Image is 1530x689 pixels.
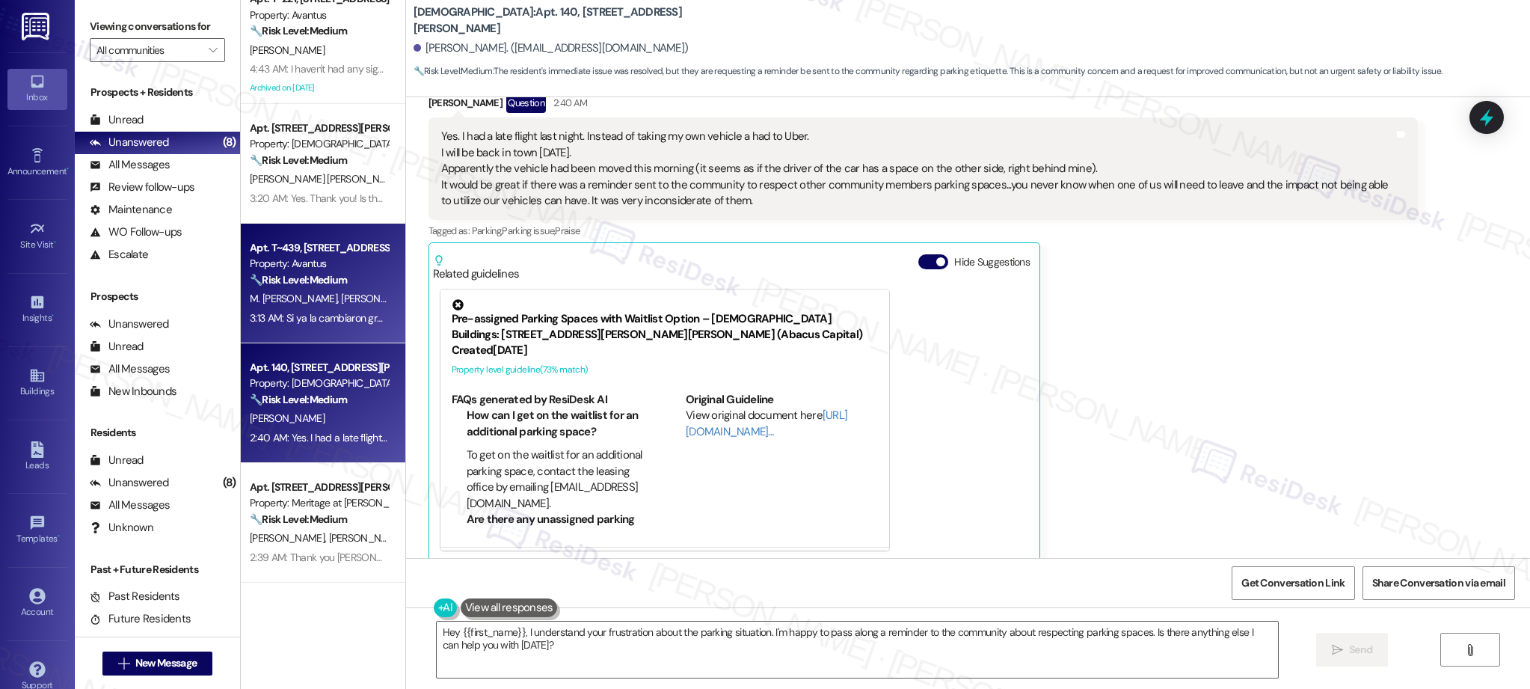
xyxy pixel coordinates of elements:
div: Past Residents [90,589,180,604]
div: Future Residents [90,611,191,627]
span: [PERSON_NAME] [250,43,325,57]
span: Praise [555,224,580,237]
div: Question [506,94,546,112]
span: [PERSON_NAME] [250,411,325,425]
b: Original Guideline [686,392,774,407]
i:  [118,658,129,670]
span: Parking , [472,224,503,237]
div: All Messages [90,361,170,377]
button: Share Conversation via email [1362,566,1515,600]
input: All communities [96,38,201,62]
div: Property: [DEMOGRAPHIC_DATA] [250,376,388,391]
span: • [54,237,56,248]
b: [DEMOGRAPHIC_DATA]: Apt. 140, [STREET_ADDRESS][PERSON_NAME] [414,4,713,37]
a: Templates • [7,510,67,551]
div: Escalate [90,247,148,263]
div: Apt. [STREET_ADDRESS][PERSON_NAME] [250,480,388,495]
a: Insights • [7,290,67,330]
span: : The resident's immediate issue was resolved, but they are requesting a reminder be sent to the ... [414,64,1443,79]
button: Get Conversation Link [1232,566,1354,600]
div: Past + Future Residents [75,562,240,578]
label: Viewing conversations for [90,15,225,38]
strong: 🔧 Risk Level: Medium [250,512,347,526]
div: Unread [90,339,144,355]
div: Created [DATE] [452,343,878,358]
span: • [52,310,54,321]
a: Inbox [7,69,67,109]
a: Leads [7,437,67,477]
strong: 🔧 Risk Level: Medium [414,65,493,77]
div: Property: Avantus [250,7,388,23]
span: [PERSON_NAME] [PERSON_NAME] [250,172,406,186]
div: Maintenance [90,202,172,218]
div: 3:20 AM: Yes. Thank you! Is there a way that in the future you guys can text or call us to let us... [250,192,805,205]
div: Property: [DEMOGRAPHIC_DATA] [250,136,388,152]
div: Unanswered [90,316,169,332]
div: Tagged as: [428,220,1418,242]
div: [PERSON_NAME] [428,94,1418,117]
b: FAQs generated by ResiDesk AI [452,392,607,407]
strong: 🔧 Risk Level: Medium [250,153,347,167]
button: New Message [102,652,213,676]
li: To get on the waitlist for an additional parking space, contact the leasing office by emailing [E... [467,447,644,512]
span: Share Conversation via email [1372,575,1505,591]
div: Prospects [75,289,240,304]
li: Are there any unassigned parking spaces I can use? [467,512,644,544]
div: [PERSON_NAME]. ([EMAIL_ADDRESS][DOMAIN_NAME]) [414,40,689,56]
div: Apt. 140, [STREET_ADDRESS][PERSON_NAME] [250,360,388,376]
a: Site Visit • [7,216,67,257]
i:  [1332,644,1343,656]
div: Archived on [DATE] [248,79,390,97]
div: Apt. [STREET_ADDRESS][PERSON_NAME] [250,120,388,136]
div: Prospects + Residents [75,85,240,100]
span: [PERSON_NAME] [250,531,329,545]
div: Apt. T~439, [STREET_ADDRESS] [250,240,388,256]
strong: 🔧 Risk Level: Medium [250,393,347,406]
div: Residents [75,425,240,441]
span: New Message [135,655,197,671]
li: How can I get on the waitlist for an additional parking space? [467,408,644,440]
a: [URL][DOMAIN_NAME]… [686,408,847,438]
span: [PERSON_NAME] Yuncoza [341,292,459,305]
span: Send [1349,642,1372,658]
span: M. [PERSON_NAME] [250,292,341,305]
div: Related guidelines [433,254,520,282]
span: • [58,531,60,542]
div: All Messages [90,157,170,173]
img: ResiDesk Logo [22,13,52,40]
span: Get Conversation Link [1241,575,1345,591]
div: Property level guideline ( 73 % match) [452,362,878,378]
div: Unanswered [90,475,169,491]
div: Pre-assigned Parking Spaces with Waitlist Option – [DEMOGRAPHIC_DATA] Buildings: [STREET_ADDRESS]... [452,299,878,343]
div: Unanswered [90,135,169,150]
div: New Inbounds [90,384,176,399]
div: All Messages [90,497,170,513]
i:  [1464,644,1475,656]
div: Property: Avantus [250,256,388,272]
div: Unread [90,112,144,128]
div: Yes. I had a late flight last night. Instead of taking my own vehicle a had to Uber. I will be ba... [441,129,1394,209]
div: 4:43 AM: I haven't had any sightings or problems since he came this past [DATE], so that's great,... [250,62,1179,76]
div: (8) [219,471,240,494]
div: 3:13 AM: Si ya la cambiaron gracias [250,311,400,325]
span: [PERSON_NAME] [328,531,403,545]
label: Hide Suggestions [954,254,1030,270]
strong: 🔧 Risk Level: Medium [250,273,347,287]
a: Account [7,584,67,624]
div: (8) [219,131,240,154]
div: Unknown [90,520,153,536]
div: WO Follow-ups [90,224,182,240]
textarea: Hey {{first_name}}, I understand your frustration about the parking situation. I'm happy to pass ... [437,622,1279,678]
span: • [67,164,69,174]
a: Buildings [7,363,67,403]
div: 2:39 AM: Thank you [PERSON_NAME]. I've left a note on the garbage bag displaying its weight if th... [250,551,1432,564]
strong: 🔧 Risk Level: Medium [250,24,347,37]
div: Review follow-ups [90,180,194,195]
button: Send [1316,633,1389,667]
i:  [209,44,217,56]
div: Unread [90,453,144,468]
div: View original document here [686,408,878,440]
span: Parking issue , [502,224,555,237]
div: 2:40 AM [550,95,587,111]
div: Property: Meritage at [PERSON_NAME][GEOGRAPHIC_DATA] [250,495,388,511]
